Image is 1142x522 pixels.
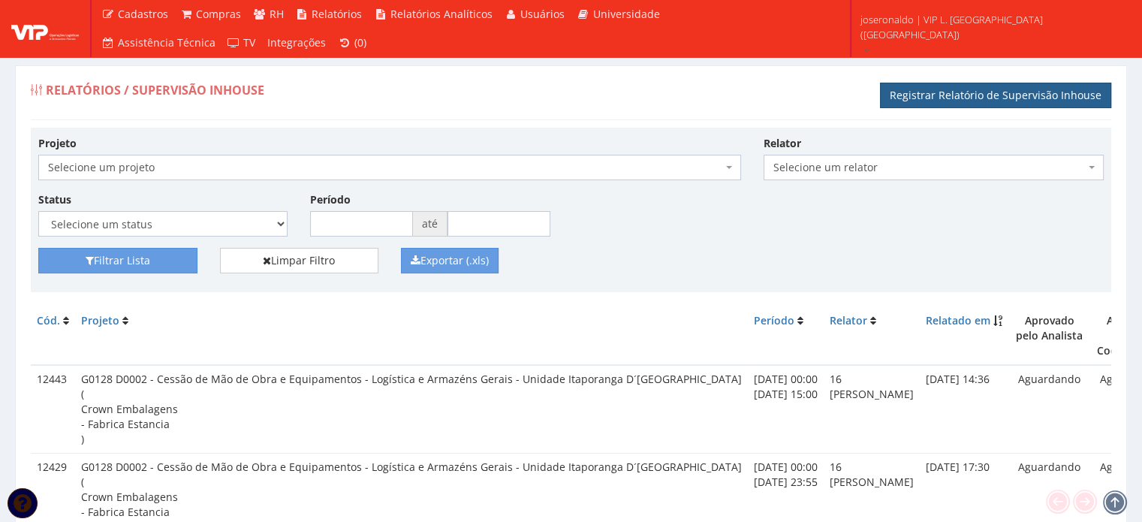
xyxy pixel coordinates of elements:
[764,155,1104,180] span: Selecione um relator
[593,7,660,21] span: Universidade
[267,35,326,50] span: Integrações
[37,313,60,327] a: Cód.
[773,160,1085,175] span: Selecione um relator
[880,83,1111,108] a: Registrar Relatório de Supervisão Inhouse
[196,7,241,21] span: Compras
[38,136,77,151] label: Projeto
[46,82,264,98] span: Relatórios / Supervisão Inhouse
[764,136,801,151] label: Relator
[38,192,71,207] label: Status
[75,365,748,453] td: G0128 D0002 - Cessão de Mão de Obra e Equipamentos - Logística e Armazéns Gerais - Unidade Itapor...
[830,313,867,327] a: Relator
[221,29,262,57] a: TV
[312,7,362,21] span: Relatórios
[31,365,75,453] td: 12443
[413,211,447,237] span: até
[1008,307,1090,365] th: Aprovado pelo Analista
[220,248,379,273] a: Limpar Filtro
[11,17,79,40] img: logo
[95,29,221,57] a: Assistência Técnica
[48,160,722,175] span: Selecione um projeto
[270,7,284,21] span: RH
[520,7,565,21] span: Usuários
[860,12,1122,42] span: joseronaldo | VIP L. [GEOGRAPHIC_DATA] ([GEOGRAPHIC_DATA])
[38,248,197,273] button: Filtrar Lista
[748,365,824,453] td: [DATE] 00:00 [DATE] 15:00
[401,248,499,273] button: Exportar (.xls)
[926,313,990,327] a: Relatado em
[310,192,351,207] label: Período
[261,29,332,57] a: Integrações
[243,35,255,50] span: TV
[354,35,366,50] span: (0)
[824,365,920,453] td: 16 [PERSON_NAME]
[81,313,119,327] a: Projeto
[118,35,215,50] span: Assistência Técnica
[38,155,741,180] span: Selecione um projeto
[1008,365,1090,453] td: Aguardando
[920,365,1008,453] td: [DATE] 14:36
[118,7,168,21] span: Cadastros
[390,7,493,21] span: Relatórios Analíticos
[332,29,372,57] a: (0)
[754,313,794,327] a: Período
